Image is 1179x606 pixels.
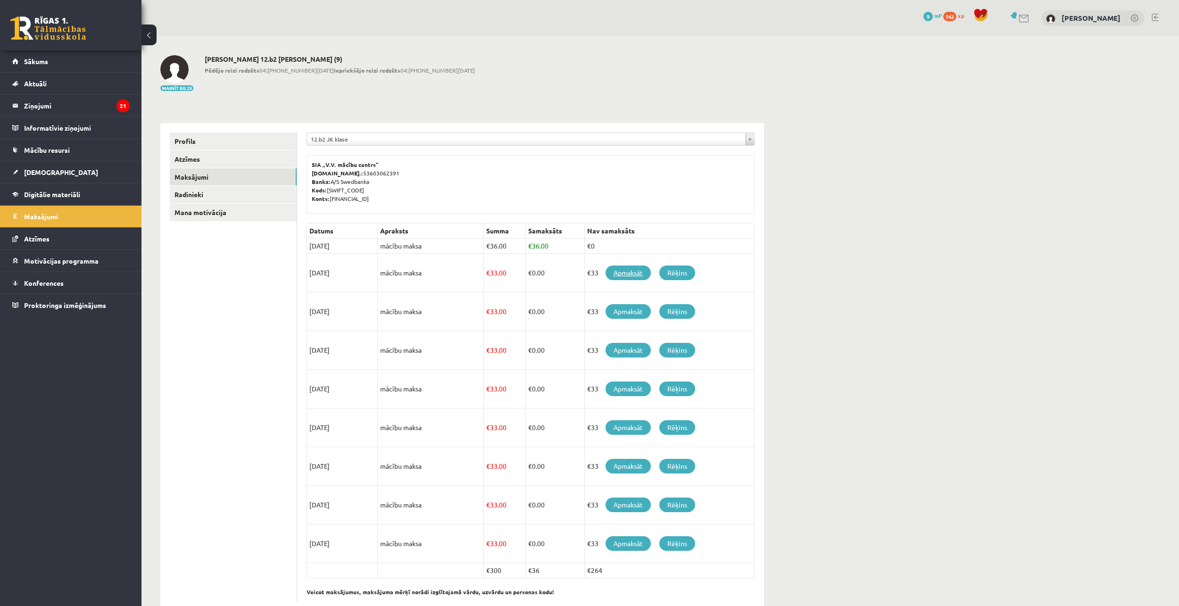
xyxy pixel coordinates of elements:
span: [DEMOGRAPHIC_DATA] [24,168,98,176]
a: Apmaksāt [606,304,651,319]
td: 33.00 [484,524,526,563]
b: Pēdējo reizi redzēts [205,66,259,74]
legend: Maksājumi [24,206,130,227]
a: Mācību resursi [12,139,130,161]
img: Tomass Kuks [1046,14,1055,24]
td: 0.00 [525,331,584,370]
span: € [486,500,490,509]
span: 04:[PHONE_NUMBER][DATE] 04:[PHONE_NUMBER][DATE] [205,66,475,75]
td: 0.00 [525,408,584,447]
td: €33 [584,292,754,331]
a: Mana motivācija [170,204,297,221]
td: 0.00 [525,524,584,563]
a: Radinieki [170,186,297,203]
b: Iepriekšējo reizi redzēts [334,66,400,74]
td: 33.00 [484,331,526,370]
td: 33.00 [484,486,526,524]
td: mācību maksa [378,408,484,447]
span: Motivācijas programma [24,257,99,265]
td: 36.00 [484,239,526,254]
a: Maksājumi [170,168,297,186]
td: [DATE] [307,408,378,447]
span: € [528,241,532,250]
a: 142 xp [943,12,969,19]
span: € [528,346,532,354]
span: € [486,423,490,432]
span: € [528,462,532,470]
a: Ziņojumi21 [12,95,130,116]
a: Apmaksāt [606,420,651,435]
b: Kods: [312,186,327,194]
a: Informatīvie ziņojumi [12,117,130,139]
a: Sākums [12,50,130,72]
td: €33 [584,370,754,408]
td: 33.00 [484,408,526,447]
td: 33.00 [484,292,526,331]
a: Atzīmes [170,150,297,168]
td: mācību maksa [378,254,484,292]
td: [DATE] [307,254,378,292]
legend: Informatīvie ziņojumi [24,117,130,139]
span: € [486,268,490,277]
a: Rēķins [659,266,695,280]
td: mācību maksa [378,486,484,524]
b: Veicot maksājumus, maksājuma mērķī norādi izglītojamā vārdu, uzvārdu un personas kodu! [307,588,554,596]
img: Tomass Kuks [160,55,189,83]
th: Nav samaksāts [584,224,754,239]
span: 12.b2 JK klase [311,133,742,145]
i: 21 [116,100,130,112]
span: Aktuāli [24,79,47,88]
td: mācību maksa [378,292,484,331]
a: 12.b2 JK klase [307,133,754,145]
a: [PERSON_NAME] [1062,13,1121,23]
td: mācību maksa [378,524,484,563]
b: [DOMAIN_NAME].: [312,169,363,177]
td: €33 [584,486,754,524]
a: Rēķins [659,382,695,396]
a: Maksājumi [12,206,130,227]
td: 33.00 [484,447,526,486]
span: 9 [923,12,933,21]
a: Apmaksāt [606,459,651,473]
td: mācību maksa [378,447,484,486]
span: € [486,346,490,354]
td: €33 [584,408,754,447]
td: 36.00 [525,239,584,254]
span: mP [934,12,942,19]
td: 0.00 [525,370,584,408]
a: Apmaksāt [606,266,651,280]
span: xp [958,12,964,19]
a: Proktoringa izmēģinājums [12,294,130,316]
a: Rīgas 1. Tālmācības vidusskola [10,17,86,40]
a: Aktuāli [12,73,130,94]
a: [DEMOGRAPHIC_DATA] [12,161,130,183]
td: 0.00 [525,447,584,486]
span: Atzīmes [24,234,50,243]
span: € [528,423,532,432]
td: 0.00 [525,254,584,292]
span: Proktoringa izmēģinājums [24,301,106,309]
td: €33 [584,331,754,370]
td: [DATE] [307,239,378,254]
span: € [486,462,490,470]
b: SIA „V.V. mācību centrs” [312,161,379,168]
td: [DATE] [307,370,378,408]
td: [DATE] [307,331,378,370]
td: €33 [584,447,754,486]
span: € [528,539,532,548]
p: 53603062391 A/S Swedbanka [SWIFT_CODE] [FINANCIAL_ID] [312,160,749,203]
span: € [486,539,490,548]
span: € [528,384,532,393]
th: Samaksāts [525,224,584,239]
a: Apmaksāt [606,498,651,512]
a: Rēķins [659,304,695,319]
span: € [486,307,490,315]
a: Rēķins [659,536,695,551]
span: € [528,500,532,509]
span: € [486,384,490,393]
span: Sākums [24,57,48,66]
td: €33 [584,254,754,292]
a: Rēķins [659,459,695,473]
span: Digitālie materiāli [24,190,80,199]
td: [DATE] [307,292,378,331]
